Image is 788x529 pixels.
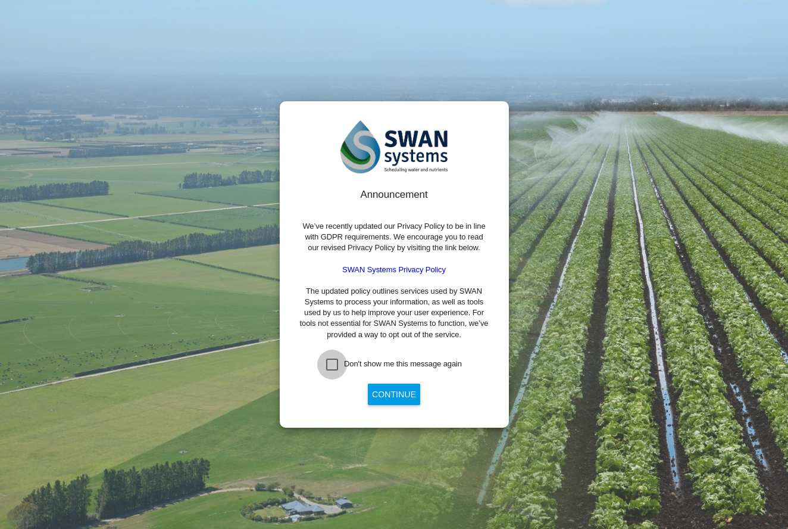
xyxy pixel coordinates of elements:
[368,384,420,405] button: Continue
[342,265,446,274] a: SWAN Systems Privacy Policy
[299,188,490,202] div: Announcement
[326,359,462,371] md-checkbox: Don't show me this message again
[344,359,462,369] div: Don't show me this message again
[340,120,448,173] img: SWAN-Landscape-Logo-Colour.png
[300,287,489,339] span: The updated policy outlines services used by SWAN Systems to process your information, as well as...
[302,222,485,252] span: We’ve recently updated our Privacy Policy to be in line with GDPR requirements. We encourage you ...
